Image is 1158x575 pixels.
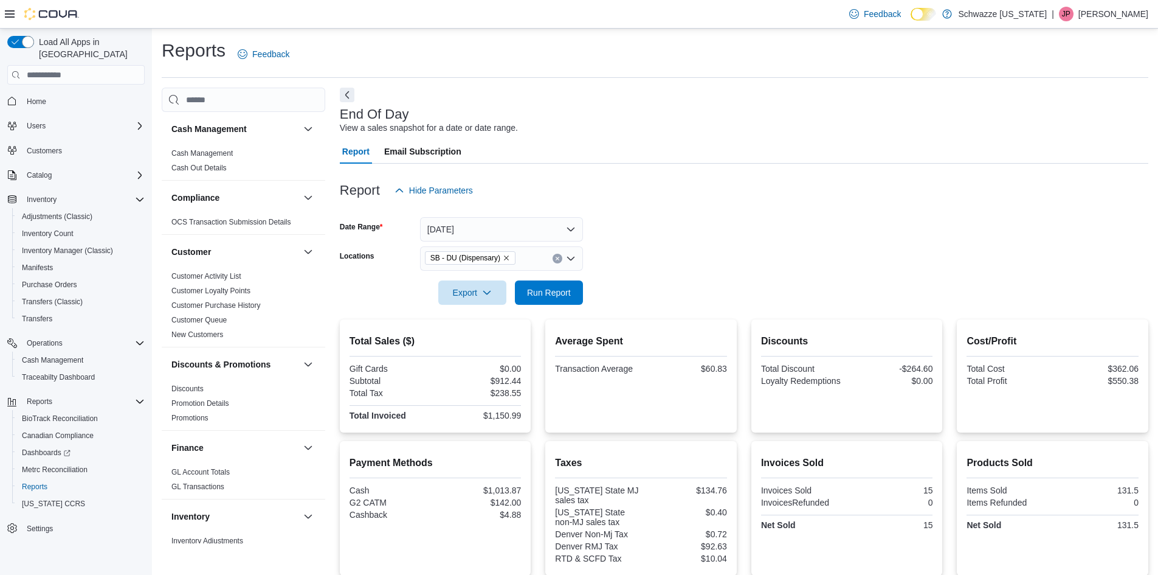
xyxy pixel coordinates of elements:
span: SB - DU (Dispensary) [430,252,500,264]
div: Total Discount [761,364,844,374]
div: Cashback [350,510,433,520]
div: View a sales snapshot for a date or date range. [340,122,518,134]
span: Inventory [27,195,57,204]
p: [PERSON_NAME] [1078,7,1148,21]
div: $10.04 [644,554,727,563]
button: Traceabilty Dashboard [12,369,150,386]
p: Schwazze [US_STATE] [958,7,1047,21]
a: Customer Purchase History [171,301,261,310]
a: BioTrack Reconciliation [17,411,103,426]
span: Transfers [17,312,145,326]
strong: Total Invoiced [350,411,406,420]
span: Cash Management [171,148,233,158]
div: $0.72 [644,529,727,539]
input: Dark Mode [911,8,936,21]
h2: Total Sales ($) [350,334,522,349]
a: Customer Queue [171,316,227,324]
span: Promotions [171,413,209,423]
span: Purchase Orders [22,280,77,290]
div: Customer [162,269,325,347]
button: Catalog [22,168,57,183]
span: Users [22,119,145,133]
h3: Inventory [171,511,210,523]
span: Customer Queue [171,315,227,325]
a: Adjustments (Classic) [17,209,97,224]
a: Cash Management [171,149,233,158]
h2: Average Spent [555,334,727,349]
div: 15 [849,520,932,530]
button: [DATE] [420,217,583,242]
h3: Compliance [171,192,219,204]
h2: Discounts [761,334,933,349]
h2: Invoices Sold [761,456,933,470]
button: Reports [2,393,150,410]
span: Reports [22,394,145,409]
button: Cash Management [171,123,298,135]
span: Feedback [864,8,901,20]
a: New Customers [171,330,223,339]
span: Run Report [527,287,571,299]
button: Users [2,117,150,134]
button: Catalog [2,167,150,184]
span: Customer Activity List [171,271,241,281]
div: $0.00 [438,364,521,374]
h2: Cost/Profit [967,334,1139,349]
span: [US_STATE] CCRS [22,499,85,509]
h3: Cash Management [171,123,247,135]
div: Jimmy Peters [1059,7,1074,21]
a: Reports [17,479,52,494]
div: $134.76 [644,486,727,495]
button: Customer [301,245,315,259]
button: Inventory [301,509,315,524]
div: G2 CATM [350,498,433,507]
span: Traceabilty Dashboard [22,372,95,382]
span: Transfers (Classic) [17,294,145,309]
span: Customers [27,146,62,156]
a: Customer Loyalty Points [171,287,250,295]
span: BioTrack Reconciliation [22,414,98,423]
span: Dashboards [17,445,145,460]
div: 0 [849,498,932,507]
span: Adjustments (Classic) [22,212,92,221]
span: Catalog [22,168,145,183]
button: Canadian Compliance [12,427,150,444]
div: $0.40 [644,507,727,517]
h2: Payment Methods [350,456,522,470]
button: Finance [301,441,315,455]
button: Adjustments (Classic) [12,208,150,225]
a: Inventory Adjustments [171,537,243,545]
button: Compliance [301,190,315,205]
button: Operations [22,336,67,350]
span: Inventory Manager (Classic) [17,243,145,258]
span: Reports [22,482,47,492]
div: $60.83 [644,364,727,374]
div: $238.55 [438,388,521,398]
div: Total Profit [967,376,1050,386]
button: Reports [22,394,57,409]
div: Denver RMJ Tax [555,542,638,551]
button: Run Report [515,281,583,305]
div: 131.5 [1055,520,1139,530]
div: Compliance [162,215,325,234]
h1: Reports [162,38,226,63]
span: Promotion Details [171,399,229,408]
button: Next [340,88,354,102]
div: Transaction Average [555,364,638,374]
button: Customers [2,142,150,159]
span: Export [446,281,499,305]
div: Items Refunded [967,498,1050,507]
span: Dashboards [22,448,71,458]
a: Inventory Manager (Classic) [17,243,118,258]
button: [US_STATE] CCRS [12,495,150,512]
button: Customer [171,246,298,258]
div: Cash [350,486,433,495]
button: Home [2,92,150,110]
span: Customer Purchase History [171,301,261,310]
div: Finance [162,465,325,499]
a: Purchase Orders [17,277,82,292]
a: OCS Transaction Submission Details [171,218,291,226]
nav: Complex example [7,87,145,569]
h2: Taxes [555,456,727,470]
div: $4.88 [438,510,521,520]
